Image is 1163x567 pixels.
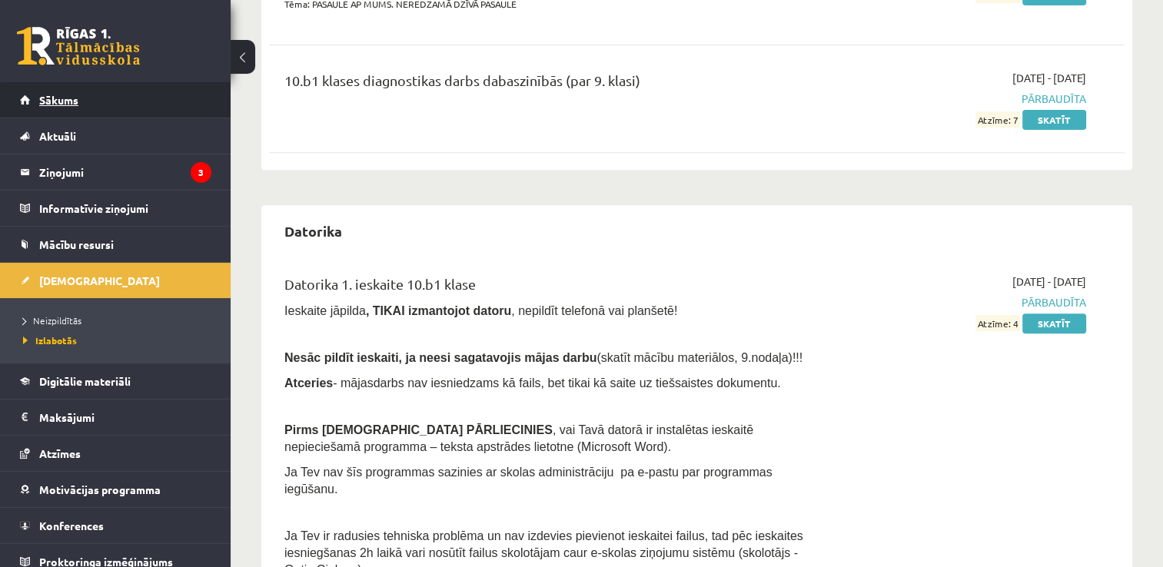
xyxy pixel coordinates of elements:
span: Izlabotās [23,334,77,346]
span: Konferences [39,519,104,532]
span: Atzīmes [39,446,81,460]
a: Informatīvie ziņojumi [20,191,211,226]
b: , TIKAI izmantojot datoru [366,304,511,317]
a: Aktuāli [20,118,211,154]
span: Neizpildītās [23,314,81,327]
a: Rīgas 1. Tālmācības vidusskola [17,27,140,65]
span: [DEMOGRAPHIC_DATA] [39,274,160,287]
a: Atzīmes [20,436,211,471]
legend: Informatīvie ziņojumi [39,191,211,226]
a: Skatīt [1022,110,1086,130]
span: Atzīme: 4 [975,315,1020,331]
a: Konferences [20,508,211,543]
div: Datorika 1. ieskaite 10.b1 klase [284,274,811,302]
a: Neizpildītās [23,313,215,327]
a: Motivācijas programma [20,472,211,507]
span: , vai Tavā datorā ir instalētas ieskaitē nepieciešamā programma – teksta apstrādes lietotne (Micr... [284,423,753,453]
span: [DATE] - [DATE] [1012,70,1086,86]
b: Atceries [284,376,333,390]
span: Mācību resursi [39,237,114,251]
a: [DEMOGRAPHIC_DATA] [20,263,211,298]
span: Pārbaudīta [834,91,1086,107]
span: Digitālie materiāli [39,374,131,388]
legend: Ziņojumi [39,154,211,190]
span: Ja Tev nav šīs programmas sazinies ar skolas administrāciju pa e-pastu par programmas iegūšanu. [284,466,773,496]
legend: Maksājumi [39,400,211,435]
i: 3 [191,162,211,183]
a: Mācību resursi [20,227,211,262]
span: [DATE] - [DATE] [1012,274,1086,290]
a: Digitālie materiāli [20,363,211,399]
a: Maksājumi [20,400,211,435]
a: Izlabotās [23,333,215,347]
span: (skatīt mācību materiālos, 9.nodaļa)!!! [596,351,802,364]
span: Motivācijas programma [39,482,161,496]
div: 10.b1 klases diagnostikas darbs dabaszinībās (par 9. klasi) [284,70,811,98]
span: Atzīme: 7 [975,111,1020,128]
span: Pirms [DEMOGRAPHIC_DATA] PĀRLIECINIES [284,423,553,436]
h2: Datorika [269,213,357,249]
a: Skatīt [1022,313,1086,333]
a: Ziņojumi3 [20,154,211,190]
span: - mājasdarbs nav iesniedzams kā fails, bet tikai kā saite uz tiešsaistes dokumentu. [284,376,781,390]
span: Aktuāli [39,129,76,143]
span: Pārbaudīta [834,294,1086,310]
span: Sākums [39,93,78,107]
span: Nesāc pildīt ieskaiti, ja neesi sagatavojis mājas darbu [284,351,596,364]
a: Sākums [20,82,211,118]
span: Ieskaite jāpilda , nepildīt telefonā vai planšetē! [284,304,677,317]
